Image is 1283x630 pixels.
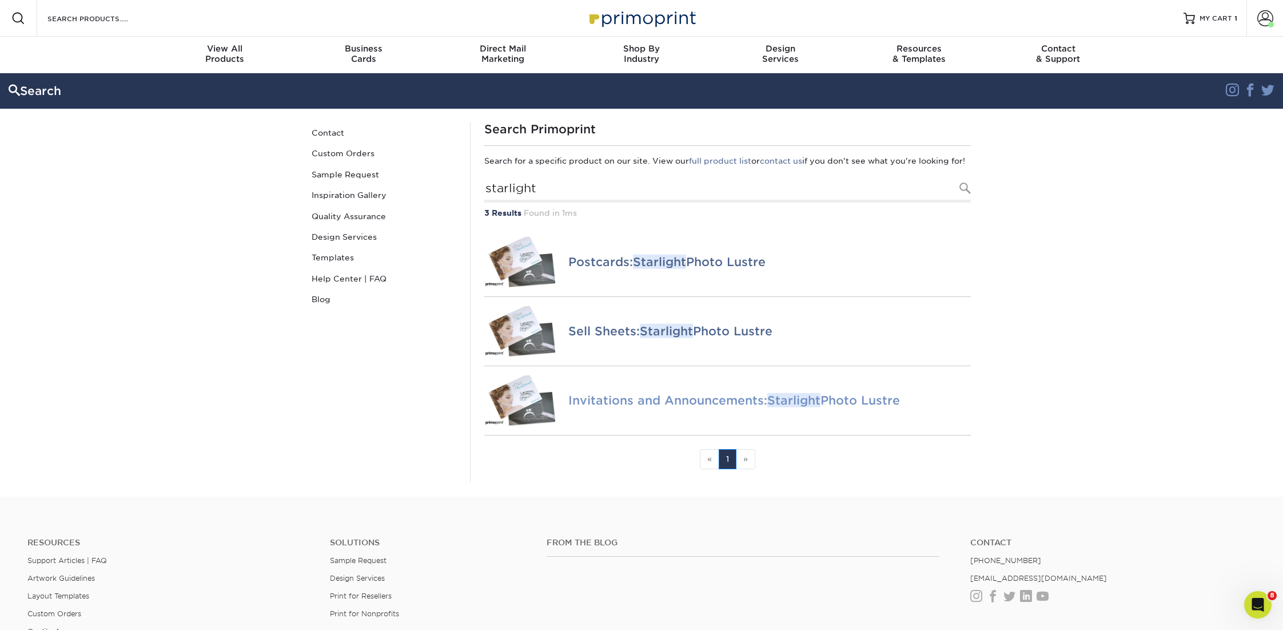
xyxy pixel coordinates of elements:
h4: From the Blog [547,538,939,548]
span: Resources [850,43,989,54]
a: Invitations and Announcements: Starlight Photo Lustre Invitations and Announcements:StarlightPhot... [484,366,971,435]
div: Cards [294,43,433,64]
a: Print for Resellers [330,592,392,600]
span: 8 [1268,591,1277,600]
span: MY CART [1200,14,1232,23]
em: Starlight [640,324,693,338]
a: Templates [307,247,461,268]
img: Invitations and Announcements: Starlight Photo Lustre [484,375,560,426]
h4: Postcards: Photo Lustre [568,255,971,269]
a: Artwork Guidelines [27,574,95,583]
h4: Resources [27,538,313,548]
a: Quality Assurance [307,206,461,227]
div: Products [156,43,294,64]
span: Design [711,43,850,54]
h4: Sell Sheets: Photo Lustre [568,324,971,338]
input: Search Products... [484,176,971,203]
span: Found in 1ms [524,208,577,217]
a: [PHONE_NUMBER] [970,556,1041,565]
span: Direct Mail [433,43,572,54]
span: Shop By [572,43,711,54]
a: Print for Nonprofits [330,609,399,618]
a: Direct MailMarketing [433,37,572,73]
a: Blog [307,289,461,310]
span: View All [156,43,294,54]
a: Shop ByIndustry [572,37,711,73]
strong: 3 Results [484,208,521,217]
a: Layout Templates [27,592,89,600]
a: Custom Orders [27,609,81,618]
div: Services [711,43,850,64]
a: Design Services [307,227,461,247]
img: Primoprint [584,6,699,30]
a: [EMAIL_ADDRESS][DOMAIN_NAME] [970,574,1107,583]
a: Support Articles | FAQ [27,556,107,565]
a: Contact [307,122,461,143]
a: Inspiration Gallery [307,185,461,205]
a: Resources& Templates [850,37,989,73]
h4: Invitations and Announcements: Photo Lustre [568,394,971,407]
a: Postcards: Starlight Photo Lustre Postcards:StarlightPhoto Lustre [484,228,971,296]
a: 1 [719,449,736,469]
div: Marketing [433,43,572,64]
h4: Solutions [330,538,529,548]
div: & Templates [850,43,989,64]
a: Contact [970,538,1256,548]
a: Sell Sheets: Starlight Photo Lustre Sell Sheets:StarlightPhoto Lustre [484,297,971,366]
iframe: Intercom live chat [1244,591,1272,619]
a: Help Center | FAQ [307,268,461,289]
a: Contact& Support [989,37,1127,73]
div: & Support [989,43,1127,64]
a: View AllProducts [156,37,294,73]
a: contact us [760,156,802,165]
a: Sample Request [307,164,461,185]
img: Sell Sheets: Starlight Photo Lustre [484,306,560,356]
a: DesignServices [711,37,850,73]
div: Industry [572,43,711,64]
a: BusinessCards [294,37,433,73]
em: Starlight [633,255,686,269]
img: Postcards: Starlight Photo Lustre [484,237,560,287]
span: 1 [1234,14,1237,22]
input: SEARCH PRODUCTS..... [46,11,158,25]
h1: Search Primoprint [484,122,971,136]
em: Starlight [767,393,820,407]
p: Search for a specific product on our site. View our or if you don't see what you're looking for! [484,155,971,167]
span: Business [294,43,433,54]
a: full product list [689,156,751,165]
a: Sample Request [330,556,387,565]
span: Contact [989,43,1127,54]
a: Custom Orders [307,143,461,164]
a: Design Services [330,574,385,583]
